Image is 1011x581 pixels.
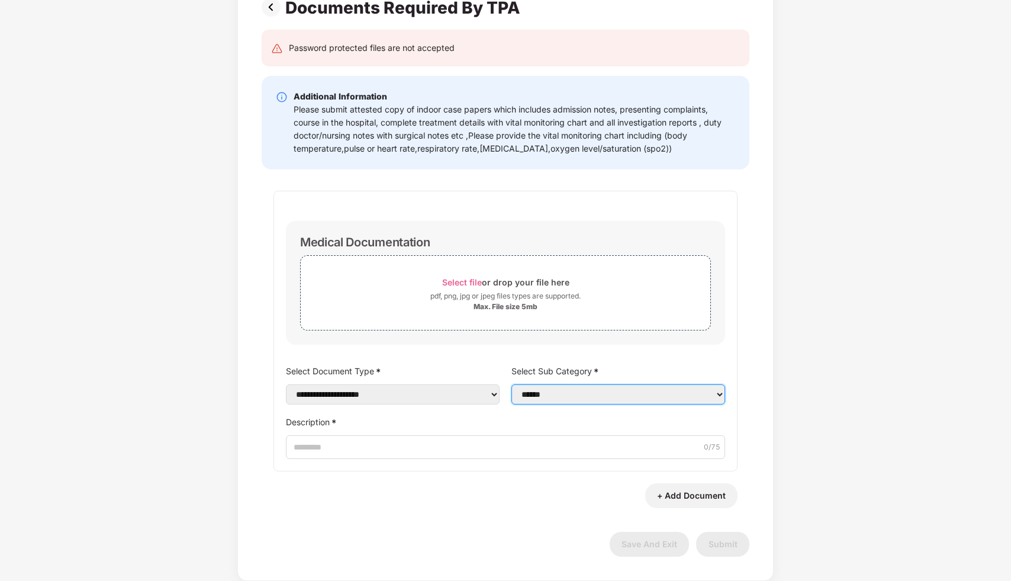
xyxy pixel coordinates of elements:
[276,91,288,103] img: svg+xml;base64,PHN2ZyBpZD0iSW5mby0yMHgyMCIgeG1sbnM9Imh0dHA6Ly93d3cudzMub3JnLzIwMDAvc3ZnIiB3aWR0aD...
[301,265,710,321] span: Select fileor drop your file herepdf, png, jpg or jpeg files types are supported.Max. File size 5mb
[610,532,689,557] button: Save And Exit
[474,302,537,312] div: Max. File size 5mb
[704,442,720,453] span: 0 /75
[300,235,430,249] div: Medical Documentation
[442,277,482,287] span: Select file
[622,539,677,549] span: Save And Exit
[709,539,738,549] span: Submit
[511,362,725,380] label: Select Sub Category
[294,91,387,101] b: Additional Information
[271,43,283,54] img: svg+xml;base64,PHN2ZyB4bWxucz0iaHR0cDovL3d3dy53My5vcmcvMjAwMC9zdmciIHdpZHRoPSIyNCIgaGVpZ2h0PSIyNC...
[645,483,738,508] button: + Add Document
[289,41,455,54] div: Password protected files are not accepted
[430,290,581,302] div: pdf, png, jpg or jpeg files types are supported.
[286,413,725,431] label: Description
[696,532,749,557] button: Submit
[294,103,735,155] div: Please submit attested copy of indoor case papers which includes admission notes, presenting comp...
[286,362,500,380] label: Select Document Type
[442,274,569,290] div: or drop your file here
